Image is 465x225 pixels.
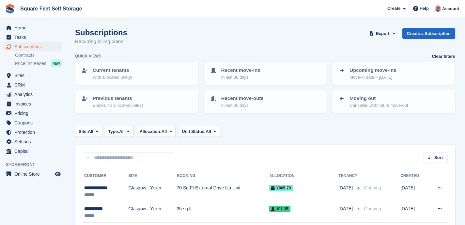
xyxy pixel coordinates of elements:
p: With allocated unit(s) [93,74,132,81]
span: Ongoing [364,206,381,211]
span: Online Store [14,169,54,179]
a: menu [3,118,62,127]
h6: Quick views [75,53,101,59]
span: All [88,128,93,135]
span: Site: [79,128,88,135]
img: stora-icon-8386f47178a22dfd0bd8f6a31ec36ba5ce8667c1dd55bd0f319d3a0aa187defe.svg [5,4,15,14]
a: menu [3,80,62,89]
td: 35 sq ft [177,202,269,223]
a: menu [3,90,62,99]
p: Recent move-outs [221,95,264,102]
span: Type: [108,128,119,135]
span: Coupons [14,118,54,127]
span: [DATE] [338,205,354,212]
a: menu [3,99,62,108]
span: All [206,128,211,135]
span: Help [420,5,429,12]
td: [DATE] [400,202,427,223]
span: Sites [14,71,54,80]
a: Create a Subscription [402,28,455,39]
span: Price increases [15,60,46,67]
p: Upcoming move-ins [349,67,396,74]
img: David Greer [435,5,441,12]
th: Created [400,171,427,181]
span: All [119,128,125,135]
th: Booking [177,171,269,181]
th: Customer [83,171,128,181]
p: Recurring billing plans [75,38,127,45]
a: Preview store [54,170,62,178]
span: Sort [434,154,443,161]
p: Ended, no allocated unit(s) [93,102,143,109]
span: Ongoing [364,185,381,190]
span: Storefront [6,161,65,168]
span: Export [376,30,389,37]
a: menu [3,71,62,80]
span: Create [387,5,400,12]
th: Allocation [269,171,338,181]
span: [DATE] [338,185,354,191]
div: NEW [51,60,62,67]
span: All [162,128,167,135]
a: menu [3,109,62,118]
span: Invoices [14,99,54,108]
a: Price increases NEW [15,60,62,67]
button: Type: All [105,126,133,137]
a: Square Feet Self Storage [18,3,85,14]
a: Recent move-outs In last 30 days [204,91,326,112]
a: Upcoming move-ins Move-in date > [DATE] [333,63,455,84]
td: Glasgow - Yoker [128,202,177,223]
span: Account [442,6,459,12]
p: Moving out [349,95,408,102]
span: Settings [14,137,54,146]
a: Moving out Cancelled with future move-out [333,91,455,112]
a: menu [3,33,62,42]
td: [DATE] [400,181,427,202]
span: 101-35 [269,206,290,212]
button: Export [368,28,397,39]
span: Subscriptions [14,42,54,51]
button: Allocation: All [136,126,176,137]
td: 70 Sq Ft External Drive Up Unit [177,181,269,202]
span: Allocation: [140,128,162,135]
a: menu [3,23,62,32]
th: Site [128,171,177,181]
span: Analytics [14,90,54,99]
a: Contracts [15,52,62,58]
p: Cancelled with future move-out [349,102,408,109]
p: Move-in date > [DATE] [349,74,396,81]
td: Glasgow - Yoker [128,181,177,202]
p: Recent move-ins [221,67,260,74]
button: Site: All [75,126,102,137]
a: Recent move-ins In last 30 days [204,63,326,84]
span: Tasks [14,33,54,42]
span: Capital [14,147,54,156]
th: Tenancy [338,171,361,181]
a: menu [3,169,62,179]
a: menu [3,147,62,156]
span: Pricing [14,109,54,118]
button: Unit Status: All [178,126,220,137]
span: Home [14,23,54,32]
a: Previous tenants Ended, no allocated unit(s) [76,91,198,112]
p: Previous tenants [93,95,143,102]
a: Current tenants With allocated unit(s) [76,63,198,84]
a: Clear filters [432,53,455,60]
p: In last 30 days [221,74,260,81]
span: Unit Status: [182,128,206,135]
p: Current tenants [93,67,132,74]
a: menu [3,42,62,51]
span: Protection [14,128,54,137]
span: CRM [14,80,54,89]
h1: Subscriptions [75,28,127,37]
p: In last 30 days [221,102,264,109]
span: Y065-70 [269,185,293,191]
a: menu [3,137,62,146]
a: menu [3,128,62,137]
